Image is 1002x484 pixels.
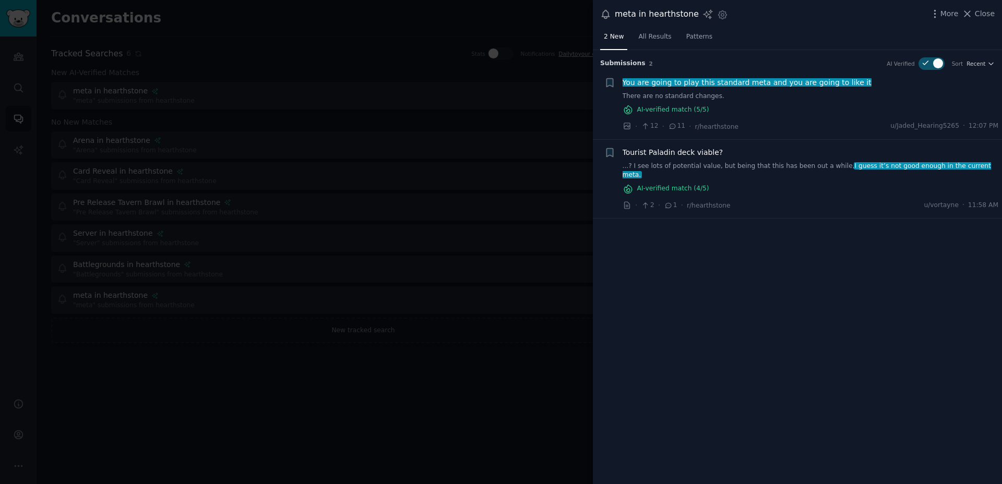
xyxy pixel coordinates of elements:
a: Tourist Paladin deck viable? [623,147,723,158]
span: AI-verified match ( 5 /5) [637,105,709,115]
span: More [940,8,959,19]
span: 11:58 AM [968,201,998,210]
span: Patterns [686,32,712,42]
div: Sort [952,60,963,67]
span: 1 [664,201,677,210]
div: meta in hearthstone [615,8,699,21]
span: All Results [638,32,671,42]
span: · [962,201,964,210]
span: 2 [649,60,653,67]
span: 2 New [604,32,624,42]
span: Close [975,8,995,19]
span: · [681,200,683,211]
a: Patterns [683,29,716,50]
button: Close [962,8,995,19]
button: Recent [967,60,995,67]
a: ...? I see lots of potential value, but being that this has been out a while,I guess it’s not goo... [623,162,999,180]
span: AI-verified match ( 4 /5) [637,184,709,193]
span: · [658,200,660,211]
span: 2 [641,201,654,210]
a: You are going to play this standard meta and you are going to like it [623,77,872,88]
span: Recent [967,60,985,67]
span: · [635,200,637,211]
div: AI Verified [887,60,914,67]
a: There are no standard changes. [623,92,999,101]
span: r/hearthstone [695,123,739,130]
span: 11 [668,122,685,131]
span: Submission s [600,59,646,68]
span: 12:07 PM [969,122,998,131]
span: I guess it’s not good enough in the current meta. [623,162,991,179]
span: r/hearthstone [687,202,731,209]
span: u/vortayne [924,201,959,210]
span: You are going to play this standard meta and you are going to like it [622,78,873,87]
a: All Results [635,29,675,50]
span: · [963,122,965,131]
a: 2 New [600,29,627,50]
button: More [929,8,959,19]
span: · [662,121,664,132]
span: u/Jaded_Hearing5265 [890,122,959,131]
span: · [635,121,637,132]
span: · [689,121,691,132]
span: 12 [641,122,658,131]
